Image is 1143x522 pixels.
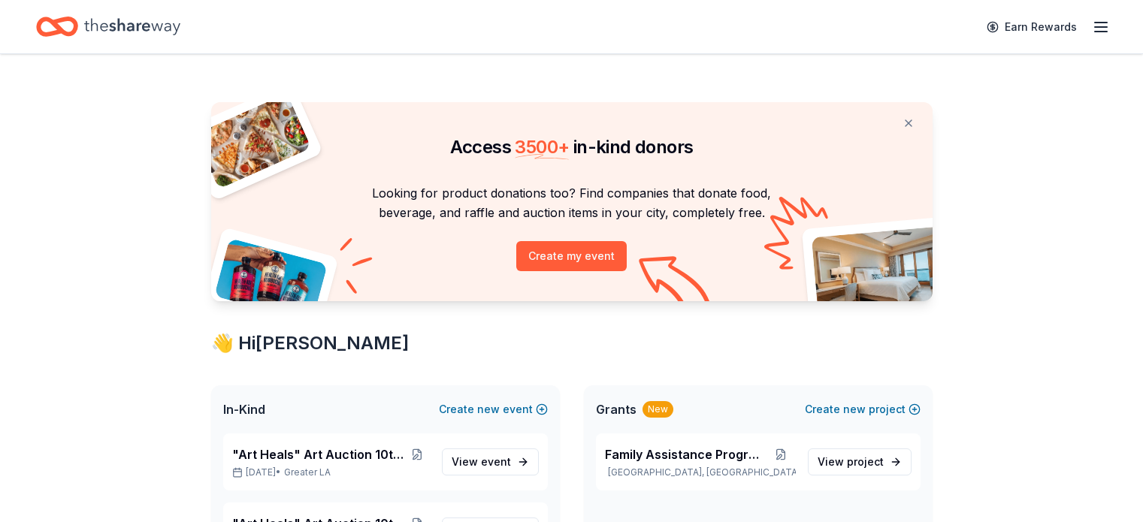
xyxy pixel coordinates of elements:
a: Earn Rewards [978,14,1086,41]
button: Createnewevent [439,400,548,418]
span: In-Kind [223,400,265,418]
span: "Art Heals" Art Auction 10th Annual [232,445,406,463]
span: new [477,400,500,418]
span: event [481,455,511,468]
p: Looking for product donations too? Find companies that donate food, beverage, and raffle and auct... [229,183,915,223]
span: View [818,453,884,471]
img: Pizza [194,93,311,189]
span: Grants [596,400,637,418]
span: View [452,453,511,471]
button: Create my event [516,241,627,271]
span: Access in-kind donors [450,136,694,158]
div: 👋 Hi [PERSON_NAME] [211,331,933,355]
a: View event [442,448,539,475]
span: project [847,455,884,468]
span: new [843,400,866,418]
span: 3500 + [515,136,569,158]
button: Createnewproject [805,400,921,418]
img: Curvy arrow [639,256,714,312]
a: View project [808,448,912,475]
span: Family Assistance Program [605,445,766,463]
p: [GEOGRAPHIC_DATA], [GEOGRAPHIC_DATA] [605,466,796,478]
span: Greater LA [284,466,331,478]
div: New [643,401,673,418]
a: Home [36,9,180,44]
p: [DATE] • [232,466,430,478]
